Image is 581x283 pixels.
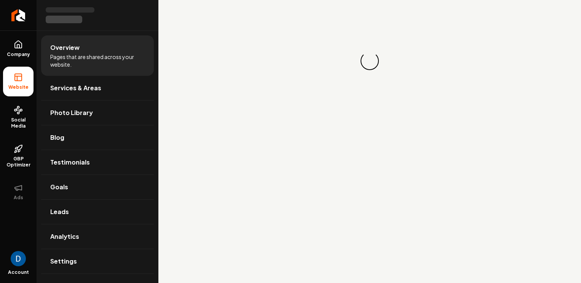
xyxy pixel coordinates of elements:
a: GBP Optimizer [3,138,34,174]
span: Testimonials [50,158,90,167]
span: Account [8,269,29,275]
span: Blog [50,133,64,142]
img: Rebolt Logo [11,9,26,21]
a: Goals [41,175,154,199]
span: Goals [50,182,68,192]
a: Social Media [3,99,34,135]
a: Company [3,34,34,64]
span: Services & Areas [50,83,101,93]
div: Loading [359,50,381,72]
span: GBP Optimizer [3,156,34,168]
a: Analytics [41,224,154,249]
span: Overview [50,43,80,52]
a: Settings [41,249,154,273]
a: Leads [41,200,154,224]
span: Pages that are shared across your website. [50,53,145,68]
span: Settings [50,257,77,266]
a: Photo Library [41,101,154,125]
button: Open user button [11,251,26,266]
a: Services & Areas [41,76,154,100]
a: Blog [41,125,154,150]
span: Photo Library [50,108,93,117]
button: Ads [3,177,34,207]
a: Testimonials [41,150,154,174]
span: Website [5,84,32,90]
img: David Rice [11,251,26,266]
span: Ads [11,195,26,201]
span: Analytics [50,232,79,241]
span: Leads [50,207,69,216]
span: Social Media [3,117,34,129]
span: Company [4,51,33,58]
